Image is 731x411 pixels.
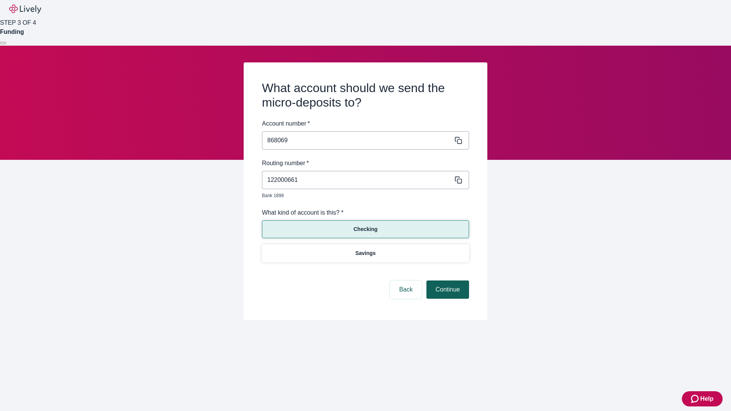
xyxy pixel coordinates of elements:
svg: Zendesk support icon [691,394,700,403]
p: Checking [353,225,377,233]
button: Back [390,280,422,299]
button: Copy message content to clipboard [453,135,464,146]
button: Savings [262,244,469,262]
label: What kind of account is this? * [262,208,343,217]
button: Checking [262,220,469,238]
button: Zendesk support iconHelp [682,391,723,406]
label: Routing number [262,159,309,168]
p: Bank 1898 [262,192,464,199]
label: Account number [262,119,310,128]
svg: Copy to clipboard [455,176,462,184]
span: Help [700,394,713,403]
h2: What account should we send the micro-deposits to? [262,81,469,110]
svg: Copy to clipboard [455,137,462,144]
button: Continue [426,280,469,299]
p: Savings [355,249,376,257]
img: Lively [9,5,41,14]
button: Copy message content to clipboard [453,175,464,185]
